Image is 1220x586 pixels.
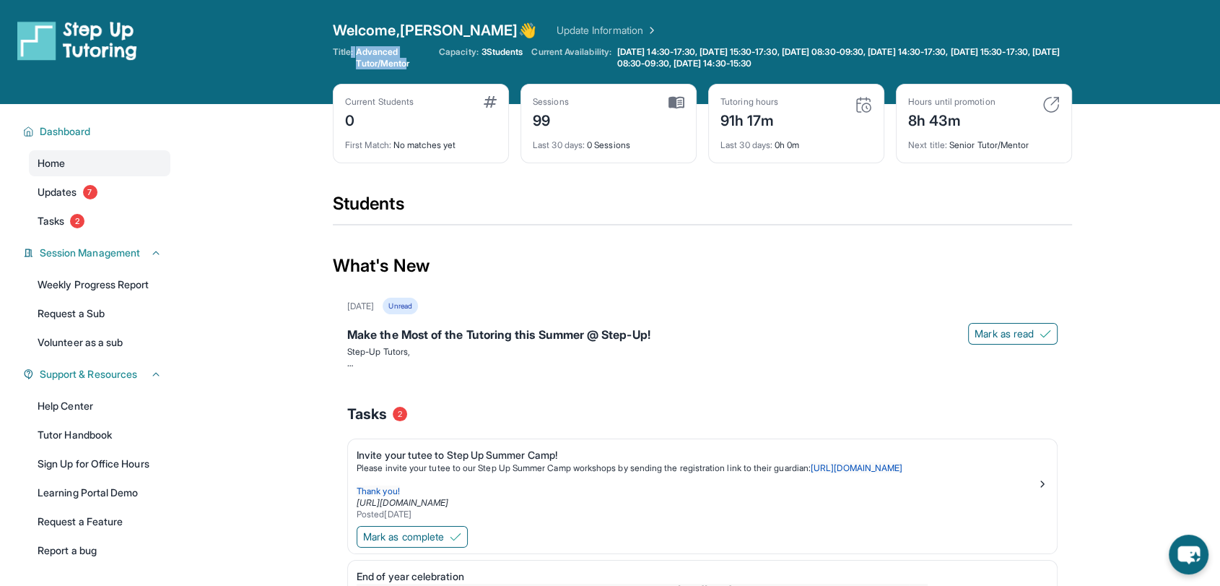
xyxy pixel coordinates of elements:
[357,497,448,508] a: [URL][DOMAIN_NAME]
[1042,96,1060,113] img: card
[357,462,1037,474] p: Please invite your tutee to our Step Up Summer Camp workshops by sending the registration link to...
[38,214,64,228] span: Tasks
[29,208,170,234] a: Tasks2
[1169,535,1208,574] button: chat-button
[345,108,414,131] div: 0
[29,538,170,564] a: Report a bug
[29,393,170,419] a: Help Center
[40,246,140,260] span: Session Management
[345,139,391,150] span: First Match :
[348,439,1057,523] a: Invite your tutee to Step Up Summer Camp!Please invite your tutee to our Step Up Summer Camp work...
[533,131,684,151] div: 0 Sessions
[1040,328,1051,340] img: Mark as read
[38,156,65,171] span: Home
[29,329,170,356] a: Volunteer as a sub
[357,509,1037,520] div: Posted [DATE]
[345,96,414,108] div: Current Students
[29,150,170,176] a: Home
[29,422,170,448] a: Tutor Handbook
[533,96,569,108] div: Sessions
[855,96,872,113] img: card
[439,46,479,58] span: Capacity:
[347,346,1058,358] p: Step-Up Tutors,
[333,20,536,40] span: Welcome, [PERSON_NAME] 👋
[356,46,430,69] span: Advanced Tutor/Mentor
[908,139,947,150] span: Next title :
[357,526,468,548] button: Mark as complete
[968,323,1058,345] button: Mark as read
[908,96,995,108] div: Hours until promotion
[363,530,444,544] span: Mark as complete
[482,46,523,58] span: 3 Students
[484,96,497,108] img: card
[357,569,1037,584] div: End of year celebration
[908,131,1060,151] div: Senior Tutor/Mentor
[34,246,162,260] button: Session Management
[357,448,1037,462] div: Invite your tutee to Step Up Summer Camp!
[533,139,585,150] span: Last 30 days :
[83,185,97,199] span: 7
[345,131,497,151] div: No matches yet
[720,108,778,131] div: 91h 17m
[40,124,91,139] span: Dashboard
[29,301,170,327] a: Request a Sub
[383,298,417,314] div: Unread
[531,46,611,69] span: Current Availability:
[29,480,170,506] a: Learning Portal Demo
[333,192,1072,224] div: Students
[40,367,137,382] span: Support & Resources
[975,327,1034,341] span: Mark as read
[668,96,684,109] img: card
[533,108,569,131] div: 99
[720,139,772,150] span: Last 30 days :
[643,23,658,38] img: Chevron Right
[347,301,374,312] div: [DATE]
[347,404,387,424] span: Tasks
[720,131,872,151] div: 0h 0m
[614,46,1072,69] a: [DATE] 14:30-17:30, [DATE] 15:30-17:30, [DATE] 08:30-09:30, [DATE] 14:30-17:30, [DATE] 15:30-17:3...
[29,179,170,205] a: Updates7
[34,367,162,382] button: Support & Resources
[811,462,902,473] a: [URL][DOMAIN_NAME]
[29,272,170,298] a: Weekly Progress Report
[29,509,170,535] a: Request a Feature
[557,23,658,38] a: Update Information
[347,326,1058,346] div: Make the Most of the Tutoring this Summer @ Step-Up!
[720,96,778,108] div: Tutoring hours
[333,234,1072,298] div: What's New
[70,214,84,228] span: 2
[17,20,137,61] img: logo
[393,407,407,421] span: 2
[617,46,1069,69] span: [DATE] 14:30-17:30, [DATE] 15:30-17:30, [DATE] 08:30-09:30, [DATE] 14:30-17:30, [DATE] 15:30-17:3...
[34,124,162,139] button: Dashboard
[357,486,400,496] span: Thank you!
[908,108,995,131] div: 8h 43m
[450,531,461,543] img: Mark as complete
[29,451,170,477] a: Sign Up for Office Hours
[333,46,353,69] span: Title:
[38,185,77,199] span: Updates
